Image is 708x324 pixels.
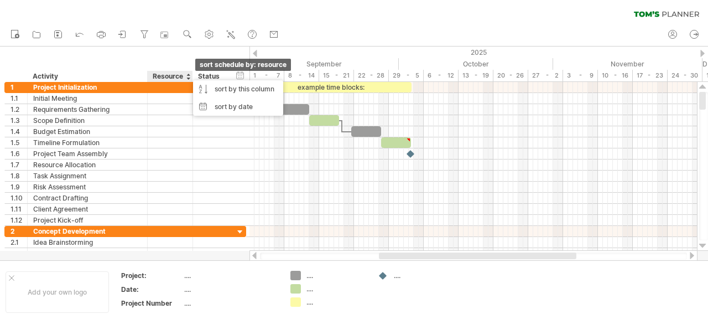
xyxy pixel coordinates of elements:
[11,226,27,236] div: 2
[184,285,277,294] div: ....
[249,70,284,81] div: 1 - 7
[11,182,27,192] div: 1.9
[33,115,142,126] div: Scope Definition
[553,58,702,70] div: November 2025
[33,182,142,192] div: Risk Assessment
[33,171,142,181] div: Task Assignment
[424,70,459,81] div: 6 - 12
[121,271,182,280] div: Project:
[11,82,27,92] div: 1
[284,70,319,81] div: 8 - 14
[33,226,142,236] div: Concept Development
[11,160,27,170] div: 1.7
[153,71,186,82] div: Resource
[11,215,27,225] div: 1.12
[11,171,27,181] div: 1.8
[193,80,283,98] div: sort by this column
[33,160,142,170] div: Resource Allocation
[11,193,27,203] div: 1.10
[11,148,27,159] div: 1.6
[33,71,141,82] div: Activity
[11,126,27,137] div: 1.4
[33,215,142,225] div: Project Kick-off
[33,148,142,159] div: Project Team Assembly
[249,82,412,92] div: example time blocks:
[198,71,222,82] div: Status
[306,284,367,294] div: ....
[11,204,27,214] div: 1.11
[394,271,454,280] div: ....
[493,70,528,81] div: 20 - 26
[184,271,277,280] div: ....
[399,58,553,70] div: October 2025
[563,70,598,81] div: 3 - 9
[319,70,354,81] div: 15 - 21
[33,126,142,137] div: Budget Estimation
[121,299,182,308] div: Project Number
[33,193,142,203] div: Contract Drafting
[249,58,399,70] div: September 2025
[11,137,27,148] div: 1.5
[33,248,142,259] div: Style Identification
[184,299,277,308] div: ....
[11,237,27,248] div: 2.1
[6,271,109,313] div: Add your own logo
[11,104,27,115] div: 1.2
[33,137,142,148] div: Timeline Formulation
[389,70,424,81] div: 29 - 5
[11,93,27,104] div: 1.1
[33,82,142,92] div: Project Initialization
[306,271,367,280] div: ....
[459,70,493,81] div: 13 - 19
[195,59,291,71] div: sort schedule by: resource
[354,70,389,81] div: 22 - 28
[598,70,633,81] div: 10 - 16
[668,70,702,81] div: 24 - 30
[33,237,142,248] div: Idea Brainstorming
[11,248,27,259] div: 2.2
[121,285,182,294] div: Date:
[528,70,563,81] div: 27 - 2
[11,115,27,126] div: 1.3
[306,297,367,307] div: ....
[33,104,142,115] div: Requirements Gathering
[33,93,142,104] div: Initial Meeting
[193,98,283,116] div: sort by date
[633,70,668,81] div: 17 - 23
[33,204,142,214] div: Client Agreement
